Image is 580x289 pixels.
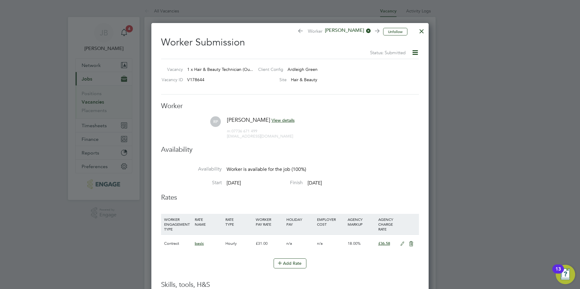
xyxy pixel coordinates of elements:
div: AGENCY MARKUP [346,214,377,230]
span: [EMAIL_ADDRESS][DOMAIN_NAME] [227,134,293,139]
span: View details [271,118,295,123]
label: Finish [242,180,303,186]
div: EMPLOYER COST [315,214,346,230]
label: Site [253,77,287,82]
button: Unfollow [383,28,407,36]
div: Contract [163,235,193,252]
div: £31.00 [254,235,285,252]
span: 07736 671 499 [227,128,257,134]
span: n/a [317,241,323,246]
div: RATE NAME [193,214,224,230]
span: [DATE] [308,180,322,186]
label: Start [161,180,222,186]
span: basic [195,241,204,246]
div: Hourly [224,235,255,252]
span: Worker is available for the job (100%) [227,166,306,172]
span: 1 x Hair & Beauty Technician (Ou… [187,67,254,72]
h3: Rates [161,193,419,202]
div: RATE TYPE [224,214,255,230]
label: Vacancy ID [159,77,183,82]
button: Add Rate [274,258,306,268]
label: Vacancy [159,67,183,72]
span: £36.58 [378,241,390,246]
button: Open Resource Center, 13 new notifications [556,265,575,284]
h3: Availability [161,145,419,154]
h2: Worker Submission [161,32,419,56]
label: Client Config [253,67,283,72]
span: m: [227,128,231,134]
span: Worker [297,27,379,36]
span: 18.00% [348,241,361,246]
span: n/a [286,241,292,246]
span: V178644 [187,77,204,82]
span: [PERSON_NAME] [322,27,371,34]
h3: Worker [161,102,419,111]
div: WORKER ENGAGEMENT TYPE [163,214,193,234]
span: RP [210,116,221,127]
span: Status: Submitted [370,50,406,55]
label: Availability [161,166,222,172]
span: [PERSON_NAME] [227,116,270,123]
div: AGENCY CHARGE RATE [377,214,397,234]
span: Ardleigh Green [288,67,318,72]
span: [DATE] [227,180,241,186]
span: Hair & Beauty [291,77,317,82]
div: WORKER PAY RATE [254,214,285,230]
div: 13 [555,269,561,277]
div: HOLIDAY PAY [285,214,315,230]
